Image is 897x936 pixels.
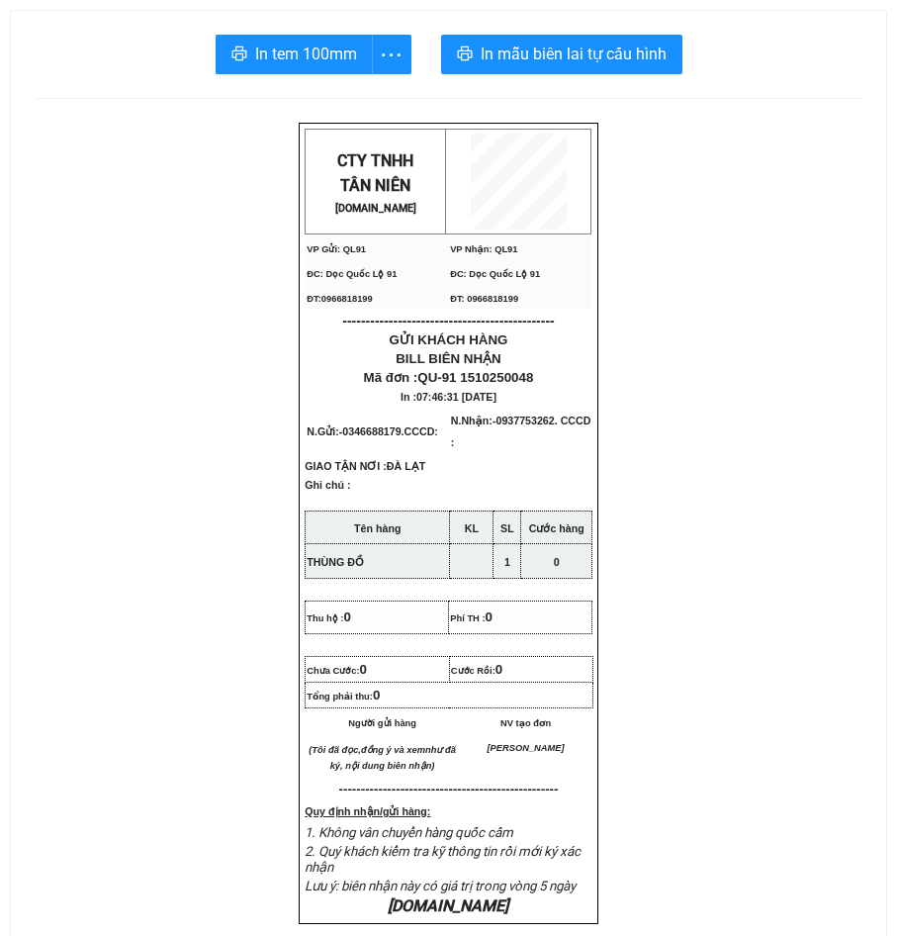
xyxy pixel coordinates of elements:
[305,879,576,893] span: Lưu ý: biên nhận này có giá trị trong vòng 5 ngày
[451,415,591,448] span: N.Nhận:
[500,522,514,534] strong: SL
[450,269,540,279] span: ĐC: Dọc Quốc Lộ 91
[450,244,517,254] span: VP Nhận: QL91
[373,688,380,702] span: 0
[307,613,351,623] span: Thu hộ :
[307,425,441,437] span: N.Gửi:
[487,743,564,753] span: [PERSON_NAME]
[305,844,581,875] span: 2. Quý khách kiểm tra kỹ thông tin rồi mới ký xác nhận
[340,176,349,195] span: T
[451,415,591,448] span: 0937753262. CCCD :
[360,662,367,677] span: 0
[486,609,493,624] span: 0
[343,609,350,624] span: 0
[307,269,397,279] span: ĐC: Dọc Quốc Lộ 91
[404,425,441,437] span: CCCD:
[387,460,425,472] span: ĐÀ LẠT
[450,613,493,623] span: Phí TH :
[307,556,364,568] span: THÙNG ĐỒ
[390,332,508,347] span: GỬI KHÁCH HÀNG
[335,202,416,215] strong: [DOMAIN_NAME]
[307,244,366,254] span: VP Gửi: QL91
[529,522,584,534] strong: Cước hàng
[504,556,510,568] span: 1
[307,692,380,702] span: Tổng phải thu:
[337,151,413,170] span: CTY TNHH
[481,42,667,66] span: In mẫu biên lai tự cấu hình
[309,745,425,755] em: (Tôi đã đọc,đồng ý và xem
[342,425,441,437] span: 0346688179.
[349,176,410,195] span: ÂN NIÊN
[354,522,401,534] strong: Tên hàng
[305,479,350,507] span: Ghi chú :
[339,425,441,437] span: -
[372,35,411,74] button: more
[451,666,502,676] span: Cước Rồi:
[417,370,533,385] span: QU-91 1510250048
[554,556,560,568] span: 0
[305,805,430,817] strong: Quy định nhận/gửi hàng:
[388,896,508,915] em: [DOMAIN_NAME]
[330,745,456,771] em: như đã ký, nội dung biên nhận)
[255,42,357,66] span: In tem 100mm
[416,391,496,403] span: 07:46:31 [DATE]
[373,43,410,67] span: more
[231,46,247,64] span: printer
[364,370,534,385] span: Mã đơn :
[307,294,372,304] span: ĐT:0966818199
[339,782,352,796] span: ---
[495,662,502,677] span: 0
[305,825,513,840] span: 1. Không vân chuyển hàng quốc cấm
[450,294,518,304] span: ĐT: 0966818199
[352,782,559,796] span: -----------------------------------------------
[342,313,554,328] span: ----------------------------------------------
[457,46,473,64] span: printer
[396,351,501,366] span: BILL BIÊN NHẬN
[441,35,682,74] button: printerIn mẫu biên lai tự cấu hình
[305,460,425,472] span: GIAO TẬN NƠI :
[451,415,591,448] span: -
[307,666,367,676] span: Chưa Cước:
[401,391,496,403] span: In :
[500,718,551,728] span: NV tạo đơn
[216,35,373,74] button: printerIn tem 100mm
[348,718,416,728] span: Người gửi hàng
[465,522,479,534] strong: KL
